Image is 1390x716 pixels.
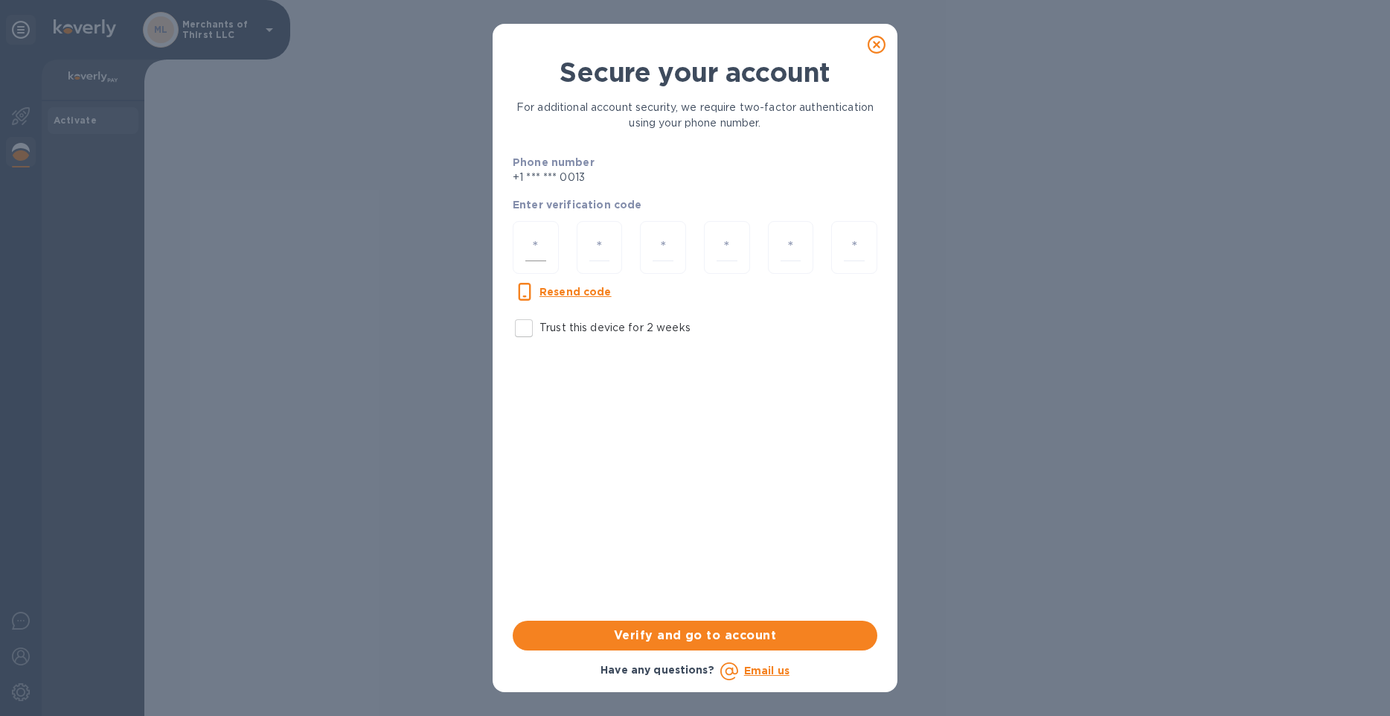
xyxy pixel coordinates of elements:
u: Resend code [539,286,612,298]
b: Phone number [513,156,595,168]
span: Verify and go to account [525,627,865,645]
p: For additional account security, we require two-factor authentication using your phone number. [513,100,877,131]
p: Trust this device for 2 weeks [539,320,691,336]
p: Enter verification code [513,197,877,212]
h1: Secure your account [513,57,877,88]
b: Have any questions? [600,664,714,676]
button: Verify and go to account [513,621,877,651]
a: Email us [744,665,790,677]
